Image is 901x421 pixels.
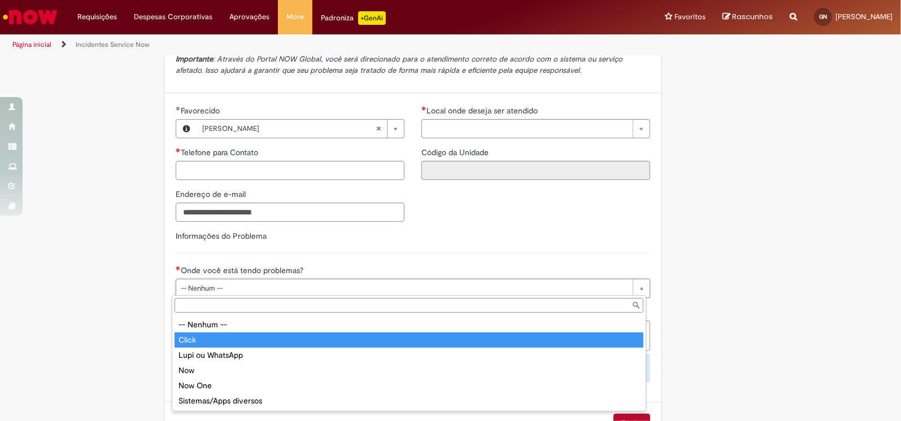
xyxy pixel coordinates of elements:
div: Click [175,332,643,348]
div: Now [175,363,643,378]
div: Sistemas/Apps diversos [175,393,643,409]
ul: Onde você está tendo problemas? [172,315,646,411]
div: -- Nenhum -- [175,317,643,332]
div: Lupi ou WhatsApp [175,348,643,363]
div: Now One [175,378,643,393]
